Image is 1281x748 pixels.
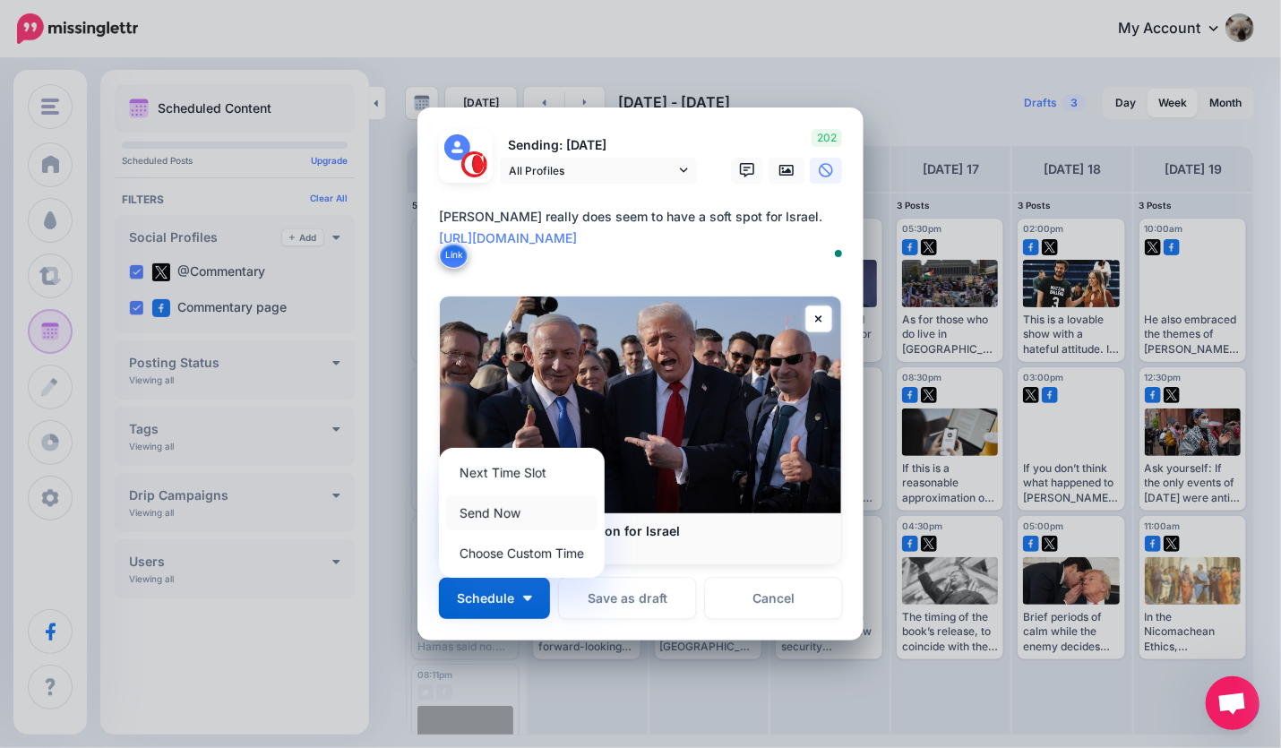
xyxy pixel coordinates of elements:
[509,161,675,180] span: All Profiles
[523,596,532,601] img: arrow-down-white.png
[500,158,697,184] a: All Profiles
[440,297,841,514] img: Trump’s Affection for Israel
[446,455,598,490] a: Next Time Slot
[705,578,842,619] a: Cancel
[461,151,487,177] img: 291864331_468958885230530_187971914351797662_n-bsa127305.png
[458,539,823,555] p: [DOMAIN_NAME]
[439,206,851,271] textarea: To enrich screen reader interactions, please activate Accessibility in Grammarly extension settings
[500,135,697,156] p: Sending: [DATE]
[457,592,514,605] span: Schedule
[446,495,598,530] a: Send Now
[439,448,605,578] div: Schedule
[439,242,469,269] button: Link
[446,536,598,571] a: Choose Custom Time
[439,206,851,249] div: [PERSON_NAME] really does seem to have a soft spot for Israel.
[439,578,550,619] button: Schedule
[812,129,842,147] span: 202
[559,578,696,619] button: Save as draft
[444,134,470,160] img: user_default_image.png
